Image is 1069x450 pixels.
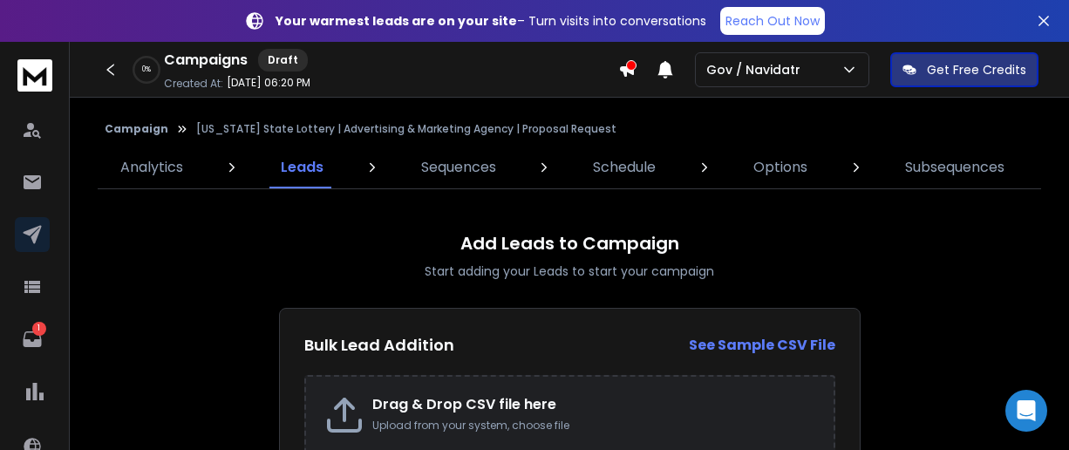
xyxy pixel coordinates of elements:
[1005,390,1047,432] div: Open Intercom Messenger
[304,333,454,358] h2: Bulk Lead Addition
[706,61,807,78] p: Gov / Navidatr
[425,262,714,280] p: Start adding your Leads to start your campaign
[895,147,1015,188] a: Subsequences
[17,59,52,92] img: logo
[372,394,816,415] h2: Drag & Drop CSV file here
[582,147,666,188] a: Schedule
[689,335,835,355] strong: See Sample CSV File
[753,157,807,178] p: Options
[281,157,323,178] p: Leads
[890,52,1038,87] button: Get Free Credits
[276,12,706,30] p: – Turn visits into conversations
[725,12,820,30] p: Reach Out Now
[196,122,616,136] p: [US_STATE] State Lottery | Advertising & Marketing Agency | Proposal Request
[270,147,334,188] a: Leads
[720,7,825,35] a: Reach Out Now
[743,147,818,188] a: Options
[460,231,679,256] h1: Add Leads to Campaign
[110,147,194,188] a: Analytics
[276,12,517,30] strong: Your warmest leads are on your site
[689,335,835,356] a: See Sample CSV File
[227,76,310,90] p: [DATE] 06:20 PM
[258,49,308,72] div: Draft
[905,157,1004,178] p: Subsequences
[105,122,168,136] button: Campaign
[927,61,1026,78] p: Get Free Credits
[593,157,656,178] p: Schedule
[372,419,816,433] p: Upload from your system, choose file
[421,157,496,178] p: Sequences
[142,65,151,75] p: 0 %
[15,322,50,357] a: 1
[411,147,507,188] a: Sequences
[32,322,46,336] p: 1
[120,157,183,178] p: Analytics
[164,77,223,91] p: Created At:
[164,50,248,71] h1: Campaigns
